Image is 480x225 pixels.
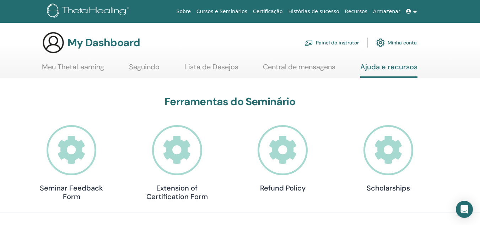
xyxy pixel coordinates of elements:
h4: Extension of Certification Form [141,184,212,201]
a: Extension of Certification Form [141,125,212,201]
img: generic-user-icon.jpg [42,31,65,54]
a: Ajuda e recursos [360,63,417,78]
a: Recursos [342,5,370,18]
a: Minha conta [376,35,417,50]
img: cog.svg [376,37,385,49]
a: Certificação [250,5,285,18]
h4: Refund Policy [247,184,318,192]
a: Central de mensagens [263,63,335,76]
a: Painel do instrutor [304,35,359,50]
img: logo.png [47,4,132,20]
img: chalkboard-teacher.svg [304,39,313,46]
div: Open Intercom Messenger [456,201,473,218]
h4: Scholarships [353,184,424,192]
a: Refund Policy [247,125,318,192]
a: Meu ThetaLearning [42,63,104,76]
h3: Ferramentas do Seminário [36,95,424,108]
a: Scholarships [353,125,424,192]
a: Cursos e Seminários [194,5,250,18]
a: Sobre [174,5,194,18]
a: Seguindo [129,63,160,76]
a: Armazenar [370,5,403,18]
a: Seminar Feedback Form [36,125,107,201]
a: Lista de Desejos [184,63,238,76]
a: Histórias de sucesso [286,5,342,18]
h4: Seminar Feedback Form [36,184,107,201]
h3: My Dashboard [68,36,140,49]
